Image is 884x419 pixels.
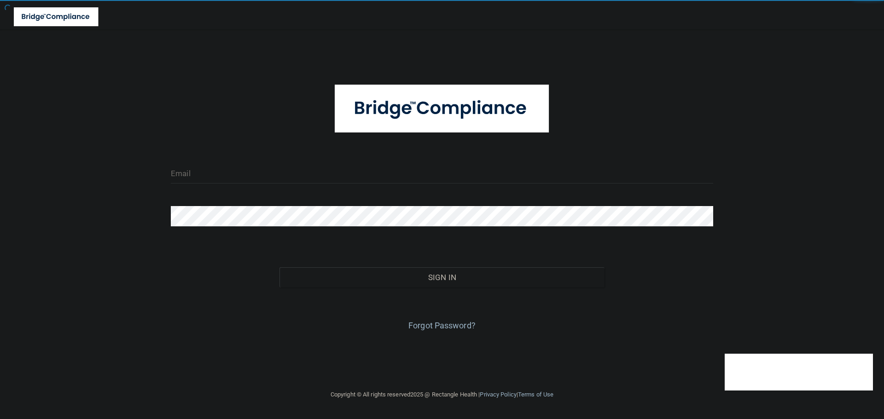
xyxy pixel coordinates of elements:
a: Forgot Password? [408,321,476,330]
div: Copyright © All rights reserved 2025 @ Rectangle Health | | [274,380,610,409]
input: Email [171,163,713,184]
a: Terms of Use [518,391,553,398]
img: bridge_compliance_login_screen.278c3ca4.svg [335,85,549,132]
button: Sign In [279,267,605,287]
img: bridge_compliance_login_screen.278c3ca4.svg [14,7,99,26]
iframe: Drift Widget Chat Controller [725,354,873,390]
a: Privacy Policy [480,391,516,398]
